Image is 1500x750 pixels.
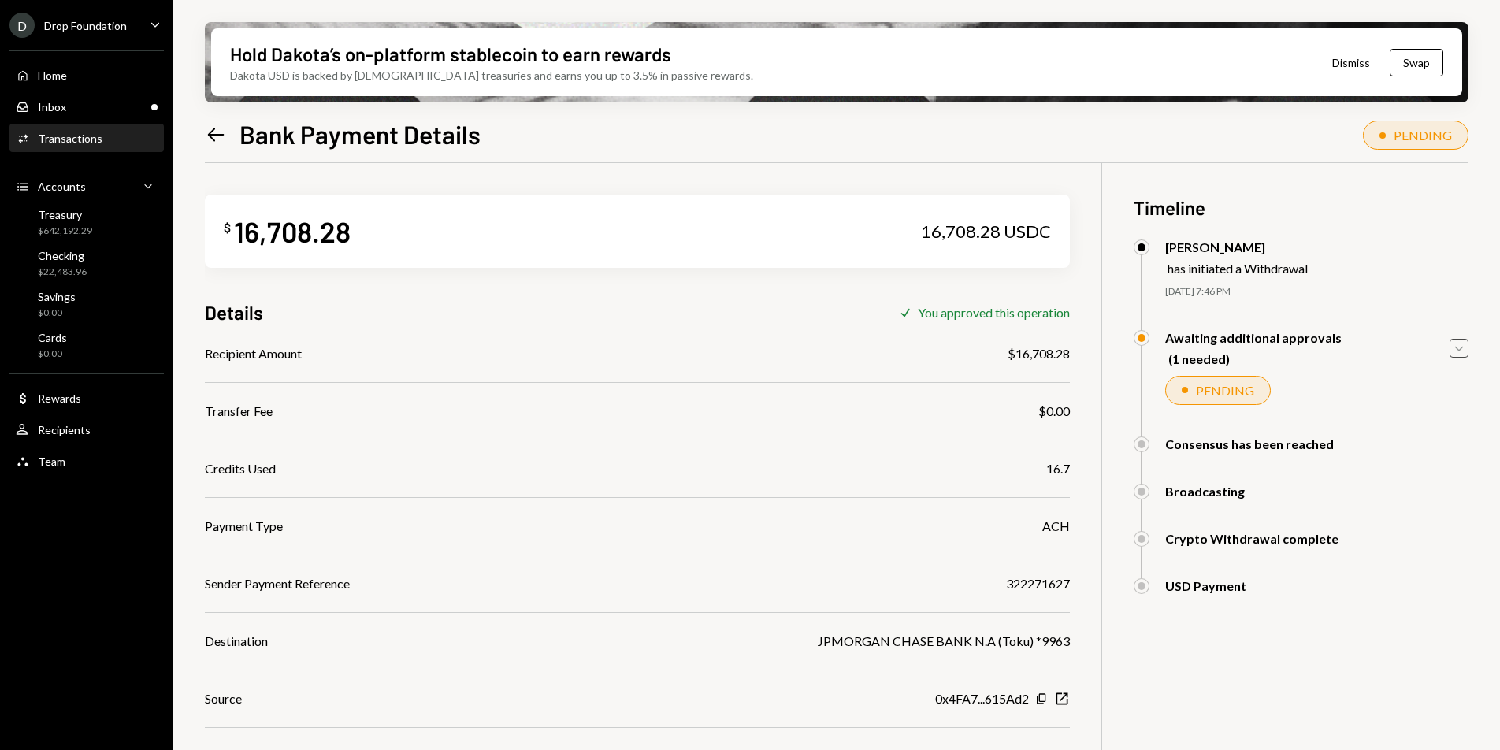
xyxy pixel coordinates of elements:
[38,423,91,436] div: Recipients
[239,118,481,150] h1: Bank Payment Details
[9,415,164,444] a: Recipients
[9,92,164,121] a: Inbox
[935,689,1029,708] div: 0x4FA7...615Ad2
[1165,285,1468,299] div: [DATE] 7:46 PM
[38,249,87,262] div: Checking
[1394,128,1452,143] div: PENDING
[9,384,164,412] a: Rewards
[205,402,273,421] div: Transfer Fee
[9,285,164,323] a: Savings$0.00
[1165,436,1334,451] div: Consensus has been reached
[38,100,66,113] div: Inbox
[1134,195,1468,221] h3: Timeline
[205,632,268,651] div: Destination
[230,41,671,67] div: Hold Dakota’s on-platform stablecoin to earn rewards
[921,221,1051,243] div: 16,708.28 USDC
[38,180,86,193] div: Accounts
[44,19,127,32] div: Drop Foundation
[9,13,35,38] div: D
[9,61,164,89] a: Home
[38,392,81,405] div: Rewards
[1390,49,1443,76] button: Swap
[1165,484,1245,499] div: Broadcasting
[38,208,92,221] div: Treasury
[1165,239,1308,254] div: [PERSON_NAME]
[38,132,102,145] div: Transactions
[205,689,242,708] div: Source
[1196,383,1254,398] div: PENDING
[205,344,302,363] div: Recipient Amount
[1168,351,1342,366] div: (1 needed)
[1046,459,1070,478] div: 16.7
[38,69,67,82] div: Home
[38,225,92,238] div: $642,192.29
[9,447,164,475] a: Team
[9,172,164,200] a: Accounts
[1165,531,1338,546] div: Crypto Withdrawal complete
[205,459,276,478] div: Credits Used
[205,574,350,593] div: Sender Payment Reference
[9,326,164,364] a: Cards$0.00
[1165,330,1342,345] div: Awaiting additional approvals
[224,220,231,236] div: $
[818,632,1070,651] div: JPMORGAN CHASE BANK N.A (Toku) *9963
[1038,402,1070,421] div: $0.00
[234,213,351,249] div: 16,708.28
[38,347,67,361] div: $0.00
[38,265,87,279] div: $22,483.96
[1008,344,1070,363] div: $16,708.28
[918,305,1070,320] div: You approved this operation
[205,517,283,536] div: Payment Type
[1168,261,1308,276] div: has initiated a Withdrawal
[1042,517,1070,536] div: ACH
[9,124,164,152] a: Transactions
[9,244,164,282] a: Checking$22,483.96
[1165,578,1246,593] div: USD Payment
[38,306,76,320] div: $0.00
[38,331,67,344] div: Cards
[38,455,65,468] div: Team
[1312,44,1390,81] button: Dismiss
[230,67,753,84] div: Dakota USD is backed by [DEMOGRAPHIC_DATA] treasuries and earns you up to 3.5% in passive rewards.
[1006,574,1070,593] div: 322271627
[9,203,164,241] a: Treasury$642,192.29
[38,290,76,303] div: Savings
[205,299,263,325] h3: Details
